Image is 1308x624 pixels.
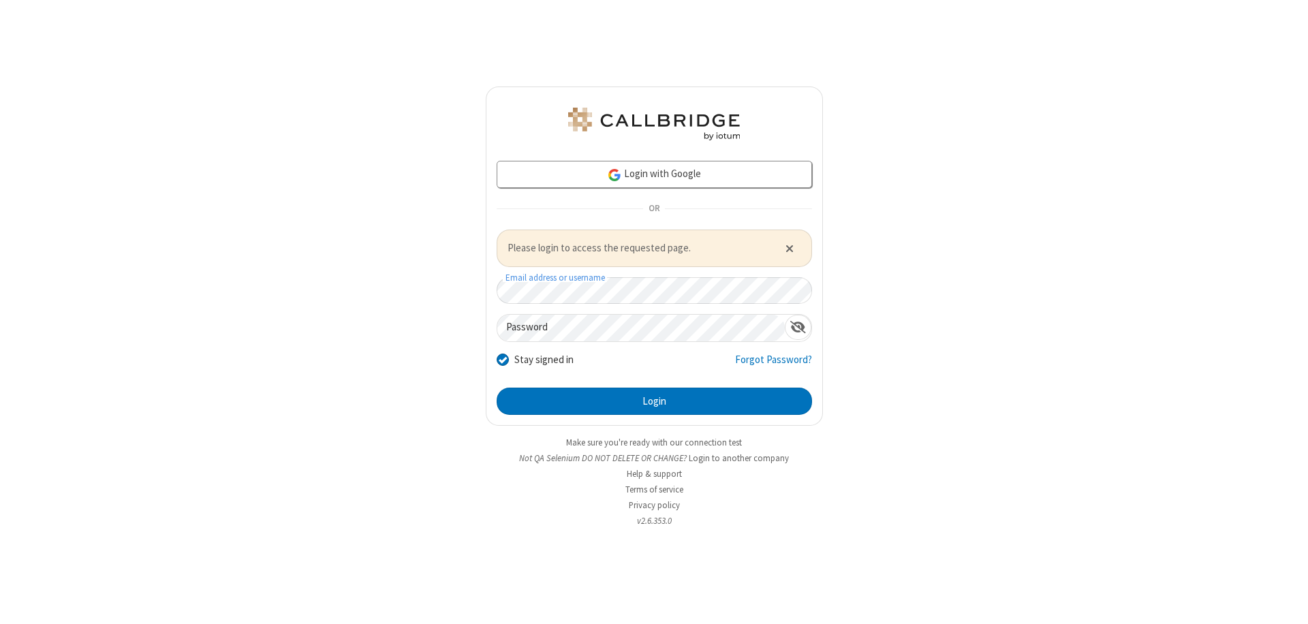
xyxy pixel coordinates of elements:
[735,352,812,378] a: Forgot Password?
[629,499,680,511] a: Privacy policy
[566,437,742,448] a: Make sure you're ready with our connection test
[785,315,811,340] div: Show password
[778,238,800,258] button: Close alert
[497,388,812,415] button: Login
[497,277,812,304] input: Email address or username
[508,240,768,256] span: Please login to access the requested page.
[1274,589,1298,614] iframe: Chat
[607,168,622,183] img: google-icon.png
[625,484,683,495] a: Terms of service
[565,108,743,140] img: QA Selenium DO NOT DELETE OR CHANGE
[486,514,823,527] li: v2.6.353.0
[689,452,789,465] button: Login to another company
[627,468,682,480] a: Help & support
[514,352,574,368] label: Stay signed in
[497,315,785,341] input: Password
[486,452,823,465] li: Not QA Selenium DO NOT DELETE OR CHANGE?
[497,161,812,188] a: Login with Google
[643,200,665,219] span: OR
